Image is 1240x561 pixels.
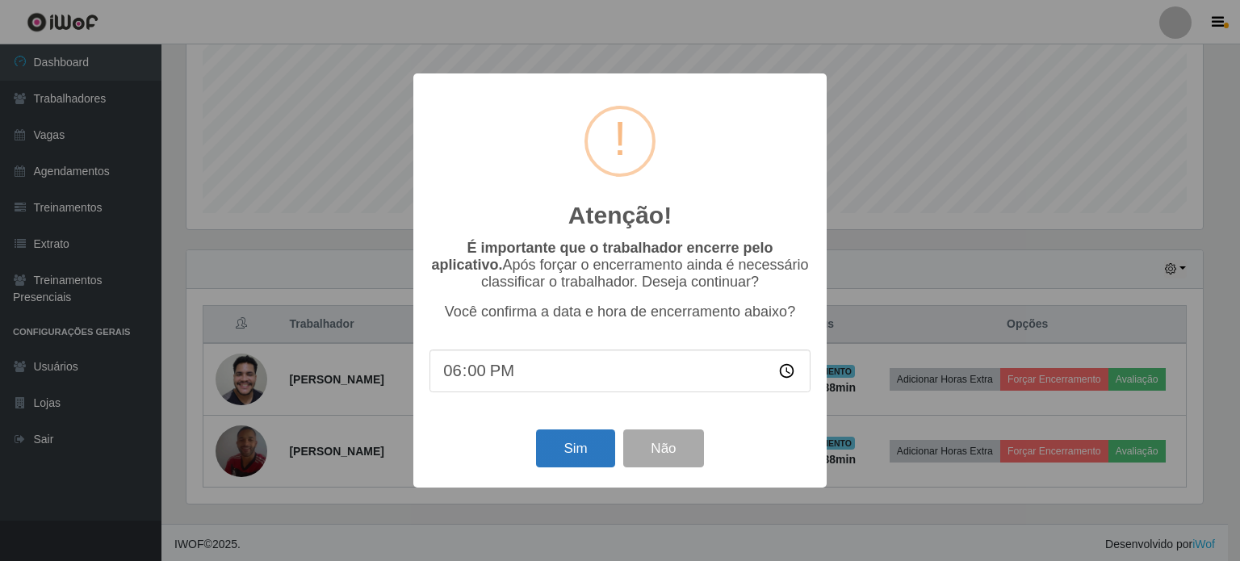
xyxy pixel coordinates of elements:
h2: Atenção! [568,201,672,230]
b: É importante que o trabalhador encerre pelo aplicativo. [431,240,773,273]
p: Após forçar o encerramento ainda é necessário classificar o trabalhador. Deseja continuar? [429,240,811,291]
p: Você confirma a data e hora de encerramento abaixo? [429,304,811,320]
button: Sim [536,429,614,467]
button: Não [623,429,703,467]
